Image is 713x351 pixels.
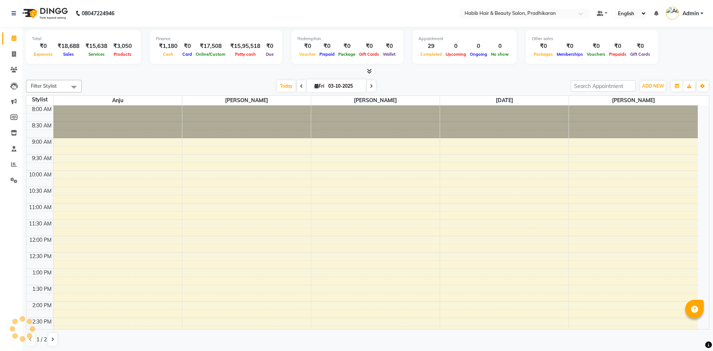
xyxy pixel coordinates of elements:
[318,52,336,57] span: Prepaid
[468,52,489,57] span: Ongoing
[55,42,82,51] div: ₹18,688
[297,52,318,57] span: Voucher
[180,42,194,51] div: ₹0
[31,285,53,293] div: 1:30 PM
[36,336,47,344] span: 1 / 2
[357,42,381,51] div: ₹0
[156,36,276,42] div: Finance
[194,42,227,51] div: ₹17,508
[569,96,698,105] span: [PERSON_NAME]
[30,105,53,113] div: 8:00 AM
[628,52,652,57] span: Gift Cards
[666,7,679,20] img: Admin
[156,42,180,51] div: ₹1,180
[555,52,585,57] span: Memberships
[27,171,53,179] div: 10:00 AM
[30,138,53,146] div: 9:00 AM
[31,302,53,309] div: 2:00 PM
[357,52,381,57] span: Gift Cards
[27,187,53,195] div: 10:30 AM
[31,83,57,89] span: Filter Stylist
[61,52,76,57] span: Sales
[532,42,555,51] div: ₹0
[532,36,652,42] div: Other sales
[489,42,511,51] div: 0
[489,52,511,57] span: No show
[419,36,511,42] div: Appointment
[263,42,276,51] div: ₹0
[32,36,135,42] div: Total
[227,42,263,51] div: ₹15,95,518
[26,96,53,104] div: Stylist
[642,83,664,89] span: ADD NEW
[326,81,363,92] input: 2025-10-03
[53,96,182,105] span: Anju
[82,42,110,51] div: ₹15,638
[607,42,628,51] div: ₹0
[110,42,135,51] div: ₹3,050
[30,155,53,162] div: 9:30 AM
[27,220,53,228] div: 11:30 AM
[19,3,70,24] img: logo
[112,52,133,57] span: Products
[419,52,444,57] span: Completed
[161,52,175,57] span: Cash
[381,42,397,51] div: ₹0
[311,96,440,105] span: [PERSON_NAME]
[628,42,652,51] div: ₹0
[180,52,194,57] span: Card
[571,80,636,92] input: Search Appointment
[31,269,53,277] div: 1:00 PM
[318,42,336,51] div: ₹0
[182,96,311,105] span: [PERSON_NAME]
[30,122,53,130] div: 8:30 AM
[640,81,666,91] button: ADD NEW
[555,42,585,51] div: ₹0
[532,52,555,57] span: Packages
[233,52,258,57] span: Petty cash
[585,42,607,51] div: ₹0
[87,52,107,57] span: Services
[28,236,53,244] div: 12:00 PM
[468,42,489,51] div: 0
[381,52,397,57] span: Wallet
[27,204,53,211] div: 11:00 AM
[336,42,357,51] div: ₹0
[82,3,114,24] b: 08047224946
[444,42,468,51] div: 0
[297,42,318,51] div: ₹0
[607,52,628,57] span: Prepaids
[28,253,53,260] div: 12:30 PM
[32,52,55,57] span: Expenses
[32,42,55,51] div: ₹0
[683,10,699,17] span: Admin
[297,36,397,42] div: Redemption
[194,52,227,57] span: Online/Custom
[336,52,357,57] span: Package
[419,42,444,51] div: 29
[585,52,607,57] span: Vouchers
[31,318,53,326] div: 2:30 PM
[264,52,276,57] span: Due
[444,52,468,57] span: Upcoming
[440,96,569,105] span: [DATE]
[277,80,296,92] span: Today
[313,83,326,89] span: Fri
